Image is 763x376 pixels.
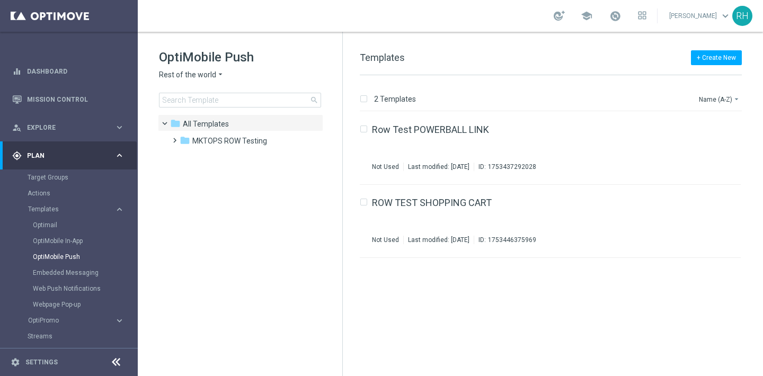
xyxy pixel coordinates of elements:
[27,124,114,131] span: Explore
[732,95,741,103] i: arrow_drop_down
[28,205,125,213] button: Templates keyboard_arrow_right
[349,112,761,185] div: Press SPACE to select this row.
[114,150,125,160] i: keyboard_arrow_right
[372,236,399,244] div: Not Used
[33,217,137,233] div: Optimail
[404,163,474,171] div: Last modified: [DATE]
[372,198,492,208] a: ROW TEST SHOPPING CART
[33,253,110,261] a: OptiMobile Push
[33,237,110,245] a: OptiMobile In-App
[33,300,110,309] a: Webpage Pop-up
[33,297,137,312] div: Webpage Pop-up
[28,201,137,312] div: Templates
[474,236,536,244] div: ID:
[360,52,405,63] span: Templates
[33,221,110,229] a: Optimail
[28,344,137,360] div: Realtime Triggers
[720,10,731,22] span: keyboard_arrow_down
[691,50,742,65] button: + Create New
[12,151,125,160] button: gps_fixed Plan keyboard_arrow_right
[28,312,137,328] div: OptiPromo
[28,316,125,325] button: OptiPromo keyboard_arrow_right
[28,206,104,212] span: Templates
[180,135,190,146] i: folder
[25,359,58,365] a: Settings
[27,57,125,85] a: Dashboard
[28,173,110,182] a: Target Groups
[488,163,536,171] div: 1753437292028
[732,6,752,26] div: RH
[310,96,318,104] span: search
[33,233,137,249] div: OptiMobile In-App
[581,10,592,22] span: school
[11,357,20,367] i: settings
[192,136,267,146] span: MKTOPS ROW Testing
[372,125,489,135] a: Row Test POWERBALL LINK
[474,163,536,171] div: ID:
[12,123,125,132] button: person_search Explore keyboard_arrow_right
[114,316,125,326] i: keyboard_arrow_right
[404,236,474,244] div: Last modified: [DATE]
[698,93,742,105] button: Name (A-Z)arrow_drop_down
[33,265,137,281] div: Embedded Messaging
[28,206,114,212] div: Templates
[33,249,137,265] div: OptiMobile Push
[27,153,114,159] span: Plan
[159,70,216,80] span: Rest of the world
[28,317,104,324] span: OptiPromo
[12,57,125,85] div: Dashboard
[488,236,536,244] div: 1753446375969
[159,93,321,108] input: Search Template
[28,328,137,344] div: Streams
[28,185,137,201] div: Actions
[114,122,125,132] i: keyboard_arrow_right
[27,85,125,113] a: Mission Control
[28,317,114,324] div: OptiPromo
[12,123,22,132] i: person_search
[159,49,321,66] h1: OptiMobile Push
[372,163,399,171] div: Not Used
[114,204,125,214] i: keyboard_arrow_right
[183,119,229,129] span: Templates
[33,268,110,277] a: Embedded Messaging
[159,70,225,80] button: Rest of the world arrow_drop_down
[216,70,225,80] i: arrow_drop_down
[12,85,125,113] div: Mission Control
[12,67,22,76] i: equalizer
[12,67,125,76] button: equalizer Dashboard
[33,281,137,297] div: Web Push Notifications
[12,123,114,132] div: Explore
[28,169,137,185] div: Target Groups
[28,189,110,198] a: Actions
[12,151,114,160] div: Plan
[33,284,110,293] a: Web Push Notifications
[668,8,732,24] a: [PERSON_NAME]keyboard_arrow_down
[28,332,110,341] a: Streams
[170,118,181,129] i: folder
[374,94,416,104] p: 2 Templates
[12,95,125,104] button: Mission Control
[12,151,22,160] i: gps_fixed
[349,185,761,258] div: Press SPACE to select this row.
